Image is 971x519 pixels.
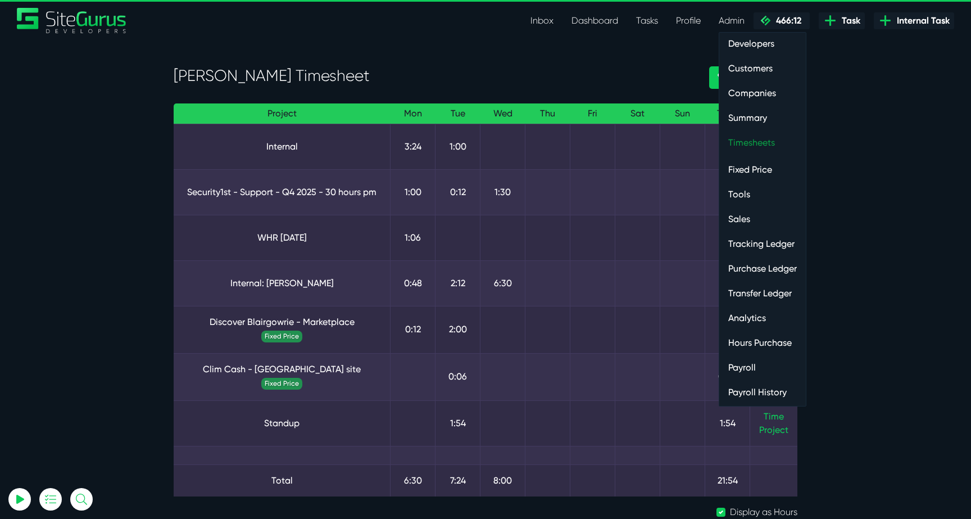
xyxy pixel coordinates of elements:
td: 0:12 [391,306,435,353]
th: Total [705,103,750,124]
a: WHR [DATE] [183,231,381,245]
a: Admin [710,10,754,32]
a: Tools [719,183,806,206]
a: Analytics [719,307,806,330]
td: 2:12 [705,306,750,353]
span: Task [837,14,860,28]
a: Tracking Ledger [719,233,806,255]
th: Mon [391,103,435,124]
a: Dashboard [562,10,627,32]
a: Internal: [PERSON_NAME] [183,277,381,290]
img: Sitegurus Logo [17,8,127,33]
td: 21:54 [705,464,750,497]
a: Project [759,423,788,437]
td: 0:06 [435,353,480,400]
span: 466:12 [772,15,801,26]
a: Task [819,12,865,29]
a: Internal [183,140,381,154]
td: 4:24 [705,124,750,169]
a: Customers [719,57,806,80]
a: SiteGurus [17,8,127,33]
th: Thu [525,103,570,124]
label: Display as Hours [730,506,797,519]
a: Purchase Ledger [719,258,806,280]
td: 6:30 [391,464,435,497]
td: 0:48 [391,260,435,306]
td: 0:06 [705,353,750,400]
a: Summary [719,107,806,129]
a: Payroll [719,356,806,379]
td: 3:24 [391,124,435,169]
a: Security1st - Support - Q4 2025 - 30 hours pm [183,186,381,199]
td: 2:12 [435,260,480,306]
a: Fixed Price [719,159,806,181]
th: Fri [570,103,615,124]
a: Hours Purchase [719,332,806,354]
th: Tue [435,103,480,124]
a: Sales [719,208,806,231]
td: 1:06 [705,215,750,260]
a: Payroll History [719,381,806,404]
a: Clim Cash - [GEOGRAPHIC_DATA] site [183,363,381,376]
td: 1:54 [435,400,480,446]
span: Fixed Price [261,378,302,390]
td: Total [174,464,391,497]
h3: [PERSON_NAME] Timesheet [174,66,692,85]
a: Time [764,411,784,422]
td: 2:42 [705,169,750,215]
a: Tasks [627,10,667,32]
a: Standup [183,417,381,430]
td: 1:06 [391,215,435,260]
a: Transfer Ledger [719,282,806,305]
a: Companies [719,82,806,105]
th: Sat [615,103,660,124]
th: Project [174,103,391,124]
td: 1:30 [480,169,525,215]
td: 2:00 [435,306,480,353]
th: Sun [660,103,705,124]
td: 9:30 [705,260,750,306]
a: Discover Blairgowrie - Marketplace [183,315,381,329]
a: 466:12 [754,12,810,29]
a: Profile [667,10,710,32]
a: Internal Task [874,12,954,29]
td: 1:00 [435,124,480,169]
td: 8:00 [480,464,525,497]
a: Inbox [521,10,562,32]
td: 6:30 [480,260,525,306]
span: Internal Task [892,14,950,28]
td: 0:12 [435,169,480,215]
th: Wed [480,103,525,124]
td: 7:24 [435,464,480,497]
td: 1:54 [705,400,750,446]
a: Developers [719,33,806,55]
td: 1:00 [391,169,435,215]
a: ‹ [709,66,729,89]
a: Timesheets [719,132,806,154]
span: Fixed Price [261,331,302,342]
